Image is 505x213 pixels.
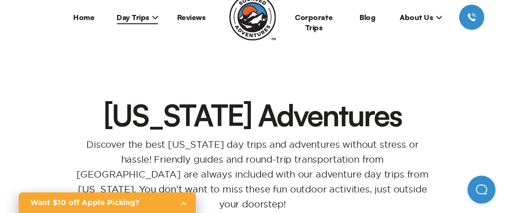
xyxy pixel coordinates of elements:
[468,176,496,204] iframe: Help Scout Beacon - Open
[360,13,375,22] a: Blog
[295,13,333,32] a: Corporate Trips
[30,197,173,208] h2: Want $10 off Apple Picking?
[19,192,196,213] a: Want $10 off Apple Picking?
[400,13,443,22] span: About Us
[74,13,95,22] a: Home
[66,137,439,212] p: Discover the best [US_STATE] day trips and adventures without stress or hassle! Friendly guides a...
[47,100,458,130] h1: [US_STATE] Adventures
[117,13,159,22] span: Day Trips
[177,13,206,22] a: Reviews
